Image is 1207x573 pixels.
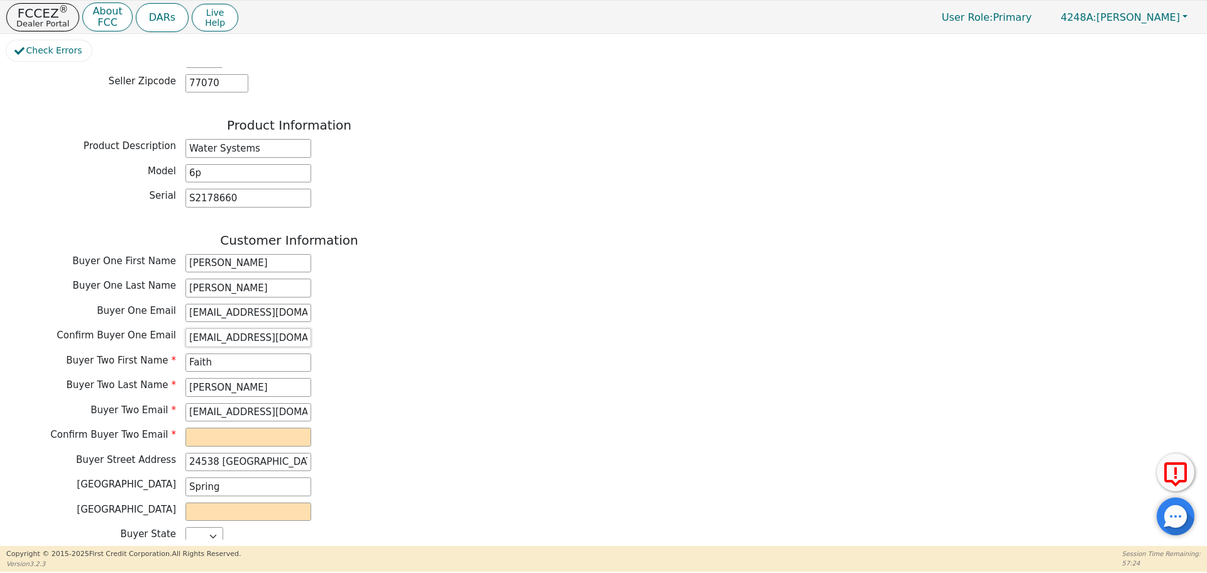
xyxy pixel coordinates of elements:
[192,4,238,31] button: LiveHelp
[6,549,241,560] p: Copyright © 2015- 2025 First Credit Corporation.
[136,3,189,32] button: DARs
[73,280,176,291] span: Buyer One Last Name
[205,18,225,28] span: Help
[1061,11,1180,23] span: [PERSON_NAME]
[16,19,69,28] p: Dealer Portal
[92,6,122,16] p: About
[84,140,176,152] span: Product Description
[205,8,225,18] span: Live
[6,40,92,61] button: Check Errors
[1047,8,1201,27] button: 4248A:[PERSON_NAME]
[76,454,176,465] span: Buyer Street Address
[6,233,572,248] h3: Customer Information
[929,5,1044,30] p: Primary
[172,550,241,558] span: All Rights Reserved.
[185,74,248,93] input: EX: 90210
[16,7,69,19] p: FCCEZ
[942,11,993,23] span: User Role :
[97,305,176,316] span: Buyer One Email
[77,479,176,490] span: [GEOGRAPHIC_DATA]
[67,379,177,391] span: Buyer Two Last Name
[929,5,1044,30] a: User Role:Primary
[1122,549,1201,559] p: Session Time Remaining:
[57,330,176,341] span: Confirm Buyer One Email
[66,355,176,366] span: Buyer Two First Name
[1061,11,1096,23] span: 4248A:
[6,118,572,133] h3: Product Information
[148,165,176,177] span: Model
[72,255,176,267] span: Buyer One First Name
[6,3,79,31] button: FCCEZ®Dealer Portal
[1122,559,1201,568] p: 57:24
[150,190,176,201] span: Serial
[82,3,132,32] button: AboutFCC
[77,504,176,515] span: [GEOGRAPHIC_DATA]
[50,429,176,440] span: Confirm Buyer Two Email
[109,75,176,87] span: Seller Zipcode
[92,18,122,28] p: FCC
[26,44,82,57] span: Check Errors
[1157,453,1194,491] button: Report Error to FCC
[91,404,176,416] span: Buyer Two Email
[59,4,69,15] sup: ®
[120,528,176,540] span: Buyer State
[6,559,241,569] p: Version 3.2.3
